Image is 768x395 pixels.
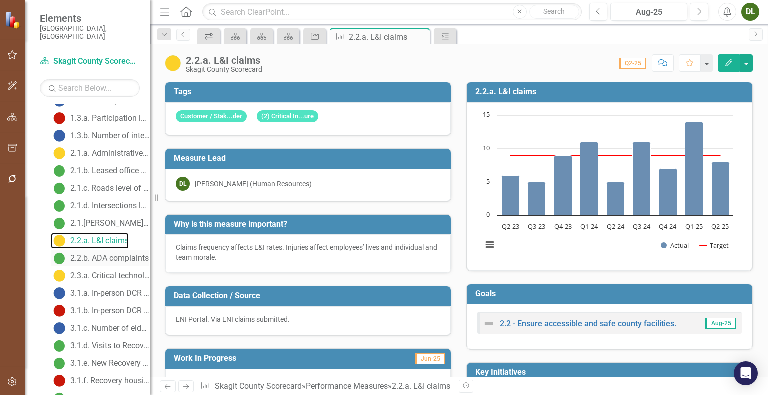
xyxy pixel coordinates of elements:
h3: Data Collection / Source [174,291,446,300]
div: 1.3.a. Participation in County Connects Activities [70,114,150,123]
input: Search Below... [40,79,140,97]
text: Q2-25 [711,222,729,231]
h3: Tags [174,87,446,96]
button: View chart menu, Chart [483,238,497,252]
div: » » [200,381,451,392]
a: 2.1.c. Roads level of service [51,180,150,196]
div: Aug-25 [614,6,684,18]
img: On Target [53,252,65,264]
a: 2.2.a. L&I claims [51,233,129,249]
div: 2.2.a. L&I claims [186,55,262,66]
a: 3.1.e. New Recovery Cafe members [51,355,150,371]
img: On Target [53,165,65,177]
text: Q1-25 [685,222,703,231]
a: 2.1.a. Administrative office space [51,145,150,161]
a: 2.1.d. Intersections level of service [51,198,150,214]
button: DL [741,3,759,21]
h3: Key Initiatives [475,368,747,377]
a: 3.1.f. Recovery housing beds [51,373,150,389]
button: Show Actual [661,241,689,250]
img: No Information [53,322,65,334]
div: Skagit County Scorecard [186,66,262,73]
img: On Target [53,217,65,229]
h3: 2.2.a. L&I claims [475,87,747,96]
text: 10 [483,143,490,152]
img: On Target [53,357,65,369]
span: Aug-25 [705,318,736,329]
text: Q4-24 [659,222,677,231]
div: 3.1.a. In-person DCR responses [70,289,150,298]
img: No Information [53,130,65,142]
button: Show Target [700,241,729,250]
img: Below Plan [53,305,65,317]
svg: Interactive chart [477,110,738,260]
text: 5 [486,177,490,186]
text: Q4-23 [554,222,572,231]
img: Below Plan [53,112,65,124]
text: 0 [486,210,490,219]
a: 3.1.c. Number of elderly/disabled First Step residents placed into adult family homes or other su... [51,320,150,336]
img: Caution [53,270,65,282]
div: 1.3.b. Number of internal promotions [70,131,150,140]
div: 2.1.d. Intersections level of service [70,201,150,210]
div: 2.2.b. ADA complaints [70,254,149,263]
div: DL [176,177,190,191]
div: 3.1.d. Visits to Recovery Cafe [70,341,150,350]
div: 2.1.b. Leased office space [70,166,150,175]
text: Q1-24 [580,222,598,231]
h3: Why is this measure important? [174,220,446,229]
span: Q2-25 [619,58,646,69]
div: 2.1.c. Roads level of service [70,184,150,193]
path: Q4-24, 7. Actual. [659,168,677,215]
div: [PERSON_NAME] (Human Resources) [195,179,312,189]
h3: Measure Lead [174,154,446,163]
img: On Target [53,200,65,212]
h3: Work In Progress [174,354,356,363]
h3: Goals [475,289,747,298]
img: Below Plan [53,375,65,387]
div: 3.1.c. Number of elderly/disabled First Step residents placed into adult family homes or other su... [70,324,150,333]
div: Open Intercom Messenger [734,361,758,385]
img: On Target [53,340,65,352]
path: Q3-23, 5. Actual. [528,182,546,215]
text: Q2-24 [607,222,625,231]
a: Skagit County Scorecard [215,381,302,391]
img: Caution [53,235,65,247]
div: Chart. Highcharts interactive chart. [477,110,742,260]
img: ClearPoint Strategy [5,11,22,29]
a: 3.1.d. Visits to Recovery Cafe [51,338,150,354]
img: Not Defined [483,317,495,329]
a: 2.1.[PERSON_NAME] level of service [51,215,150,231]
g: Actual, series 1 of 2. Bar series with 9 bars. [502,122,730,215]
div: 2.2.a. L&I claims [392,381,450,391]
a: 1.3.a. Participation in County Connects Activities [51,110,150,126]
g: Target, series 2 of 2. Line with 9 data points. [509,153,722,157]
div: 3.1.f. Recovery housing beds [70,376,150,385]
a: Skagit County Scorecard [40,56,140,67]
path: Q1-24, 11. Actual. [580,142,598,215]
text: Q3-24 [633,222,651,231]
path: Q1-25, 14. Actual. [685,122,703,215]
div: 2.1.[PERSON_NAME] level of service [70,219,150,228]
span: (2) Critical In...ure [257,110,318,123]
text: Q3-23 [528,222,545,231]
img: On Target [53,182,65,194]
a: 1.3.b. Number of internal promotions [51,128,150,144]
img: No Information [53,287,65,299]
div: LNI Portal. Via LNI claims submitted. [176,314,440,324]
path: Q2-23, 6. Actual. [502,175,520,215]
input: Search ClearPoint... [202,3,581,21]
div: 3.1.e. New Recovery Cafe members [70,359,150,368]
span: Elements [40,12,140,24]
div: 2.3.a. Critical technology replacement [70,271,150,280]
div: Claims frequency affects L&I rates. Injuries affect employees’ lives and individual and team morale. [176,242,440,262]
div: 2.1.a. Administrative office space [70,149,150,158]
path: Q2-24, 5. Actual. [607,182,625,215]
text: 15 [483,110,490,119]
a: 2.1.b. Leased office space [51,163,150,179]
div: 2.2.a. L&I claims [70,236,129,245]
a: 2.2 - Ensure accessible and safe county facilities. [500,319,676,328]
img: Caution [165,55,181,71]
button: Search [529,5,579,19]
path: Q4-23, 9. Actual. [554,155,572,215]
